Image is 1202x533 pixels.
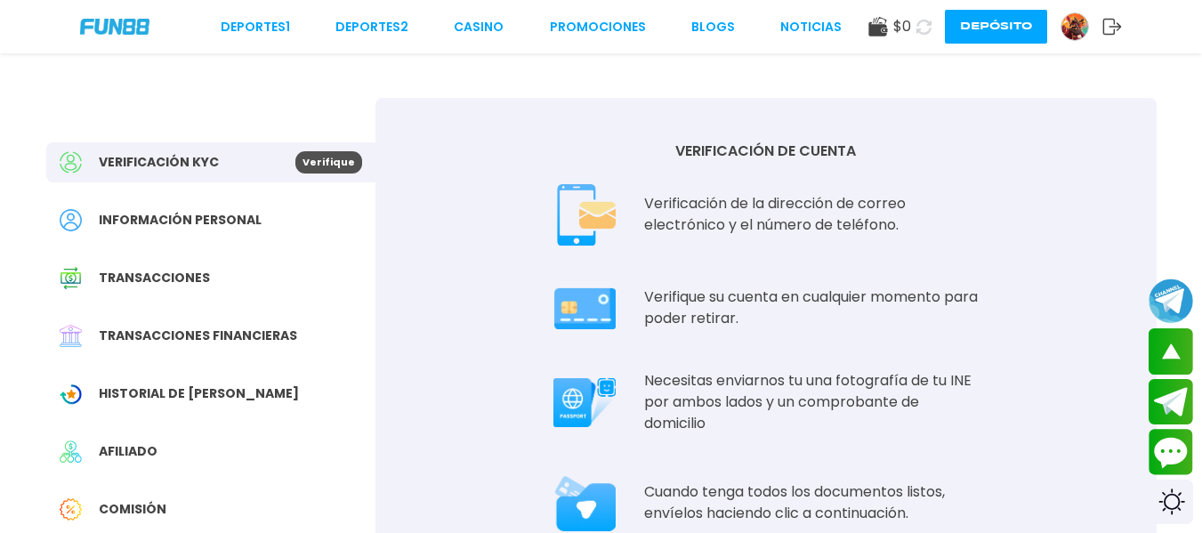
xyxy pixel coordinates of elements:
a: CommissionComisión [46,489,375,529]
p: Verifique su cuenta en cualquier momento para poder retirar. [644,287,979,329]
button: scroll up [1149,328,1193,375]
a: Transaction HistoryTransacciones [46,258,375,298]
a: PersonalInformación personal [46,200,375,240]
a: Avatar [1061,12,1102,41]
button: Depósito [945,10,1047,44]
img: Commission [60,498,82,521]
span: Historial de [PERSON_NAME] [99,384,299,403]
p: Verifique [295,151,362,174]
img: Card [553,287,616,329]
img: Passport [553,378,616,427]
a: Financial TransactionTransacciones financieras [46,316,375,356]
span: Afiliado [99,442,157,461]
span: Transacciones [99,269,210,287]
a: BLOGS [691,18,735,36]
img: Affiliate [60,440,82,463]
img: Wagering Transaction [60,383,82,405]
img: Personal [60,209,82,231]
p: Necesitas enviarnos tu una fotografía de tu INE por ambos lados y un comprobante de domicilio [644,370,979,434]
button: Join telegram [1149,379,1193,425]
a: CASINO [454,18,504,36]
img: Phone Email [553,183,616,246]
a: Deportes2 [335,18,408,36]
img: Company Logo [80,19,149,34]
span: $ 0 [893,16,911,37]
a: Verificación KYCVerifique [46,142,375,182]
a: Deportes1 [221,18,290,36]
a: Promociones [550,18,646,36]
a: NOTICIAS [780,18,842,36]
button: Join telegram channel [1149,278,1193,324]
button: Contact customer service [1149,429,1193,475]
p: Verificación de la dirección de correo electrónico y el número de teléfono. [644,193,979,236]
p: Cuando tenga todos los documentos listos, envíelos haciendo clic a continuación. [644,481,979,524]
img: Financial Transaction [60,325,82,347]
div: Switch theme [1149,480,1193,524]
span: Información personal [99,211,262,230]
img: Transaction History [60,267,82,289]
span: Comisión [99,500,166,519]
img: Passport [553,475,616,530]
span: Transacciones financieras [99,327,297,345]
a: Wagering TransactionHistorial de [PERSON_NAME] [46,374,375,414]
img: Avatar [1061,13,1088,40]
p: VERIFICACIÓN DE CUENTA [553,141,979,162]
span: Verificación KYC [99,153,219,172]
a: AffiliateAfiliado [46,432,375,472]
